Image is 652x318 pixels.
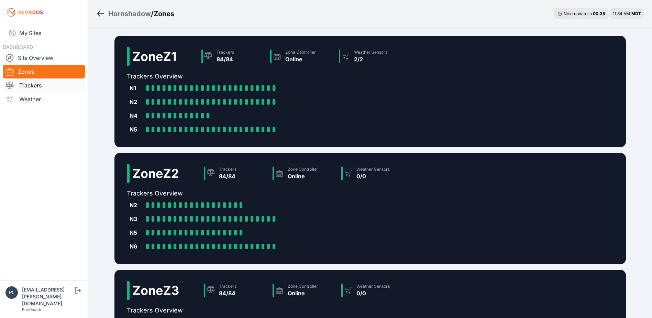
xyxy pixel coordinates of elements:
span: DASHBOARD [3,44,33,50]
div: N6 [130,242,143,251]
div: 84/84 [219,172,236,180]
div: Weather Sensors [356,284,390,289]
div: 0/0 [356,172,390,180]
a: My Sites [3,25,85,41]
a: Trackers84/84 [201,164,270,183]
h3: Zones [154,9,174,19]
a: Trackers84/84 [201,281,270,300]
a: Weather Sensors0/0 [339,164,407,183]
div: N4 [130,112,143,120]
div: N2 [130,201,143,209]
img: Nevados [5,7,44,18]
div: N1 [130,84,143,92]
a: Feedback [22,307,41,312]
img: plsmith@sundt.com [5,286,18,299]
div: Zone Controller [288,284,318,289]
a: Trackers [3,78,85,92]
nav: Breadcrumb [96,5,174,23]
span: / [151,9,154,19]
h2: Trackers Overview [127,306,407,315]
span: MDT [631,11,641,16]
a: Site Overview [3,51,85,65]
div: Online [288,172,318,180]
div: N2 [130,98,143,106]
div: Weather Sensors [354,50,387,55]
a: Zones [3,65,85,78]
div: Online [285,55,316,63]
h2: Zone Z3 [132,284,179,297]
a: Hornshadow [108,9,151,19]
div: N5 [130,125,143,134]
div: 0/0 [356,289,390,297]
div: [EMAIL_ADDRESS][PERSON_NAME][DOMAIN_NAME] [22,286,74,307]
div: 84/84 [217,55,234,63]
div: 84/84 [219,289,236,297]
div: 2/2 [354,55,387,63]
div: Zone Controller [288,167,318,172]
div: Trackers [217,50,234,55]
div: 00 : 35 [593,11,605,17]
div: N3 [130,215,143,223]
span: Next update in [564,11,592,16]
h2: Trackers Overview [127,72,405,81]
div: Zone Controller [285,50,316,55]
a: Trackers84/84 [199,47,267,66]
div: N5 [130,229,143,237]
a: Weather Sensors2/2 [336,47,405,66]
div: Weather Sensors [356,167,390,172]
a: Weather [3,92,85,106]
a: Weather Sensors0/0 [339,281,407,300]
span: 11:34 AM [613,11,630,16]
div: Trackers [219,167,236,172]
h2: Zone Z1 [132,50,177,63]
div: Online [288,289,318,297]
div: Trackers [219,284,236,289]
h2: Trackers Overview [127,189,407,198]
h2: Zone Z2 [132,167,179,180]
